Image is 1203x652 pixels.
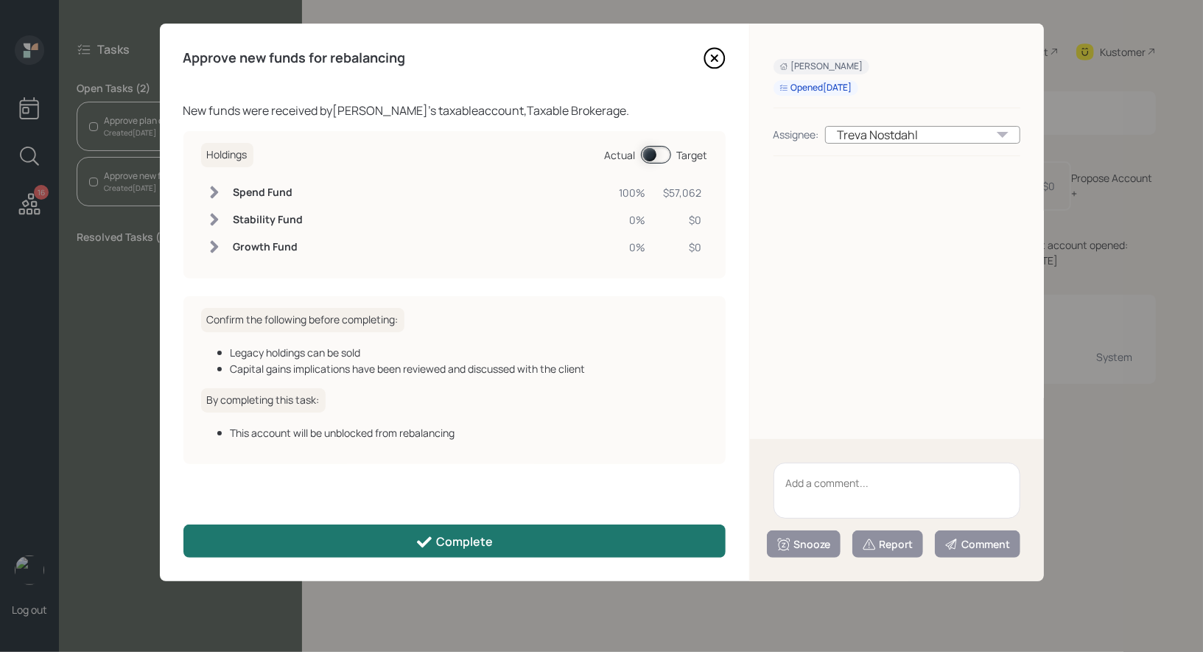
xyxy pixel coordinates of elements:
[231,345,708,360] div: Legacy holdings can be sold
[415,533,493,551] div: Complete
[183,102,726,119] div: New funds were received by [PERSON_NAME] 's taxable account, Taxable Brokerage .
[605,147,636,163] div: Actual
[234,186,304,199] h6: Spend Fund
[201,143,253,167] h6: Holdings
[825,126,1020,144] div: Treva Nostdahl
[862,537,913,552] div: Report
[664,185,702,200] div: $57,062
[234,241,304,253] h6: Growth Fund
[231,361,708,376] div: Capital gains implications have been reviewed and discussed with the client
[620,239,646,255] div: 0%
[935,530,1020,558] button: Comment
[944,537,1011,552] div: Comment
[779,60,863,73] div: [PERSON_NAME]
[201,388,326,413] h6: By completing this task:
[776,537,831,552] div: Snooze
[779,82,852,94] div: Opened [DATE]
[767,530,841,558] button: Snooze
[620,212,646,228] div: 0%
[234,214,304,226] h6: Stability Fund
[852,530,923,558] button: Report
[664,239,702,255] div: $0
[664,212,702,228] div: $0
[620,185,646,200] div: 100%
[231,425,708,441] div: This account will be unblocked from rebalancing
[183,525,726,558] button: Complete
[774,127,819,142] div: Assignee:
[201,308,404,332] h6: Confirm the following before completing:
[677,147,708,163] div: Target
[183,50,406,66] h4: Approve new funds for rebalancing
